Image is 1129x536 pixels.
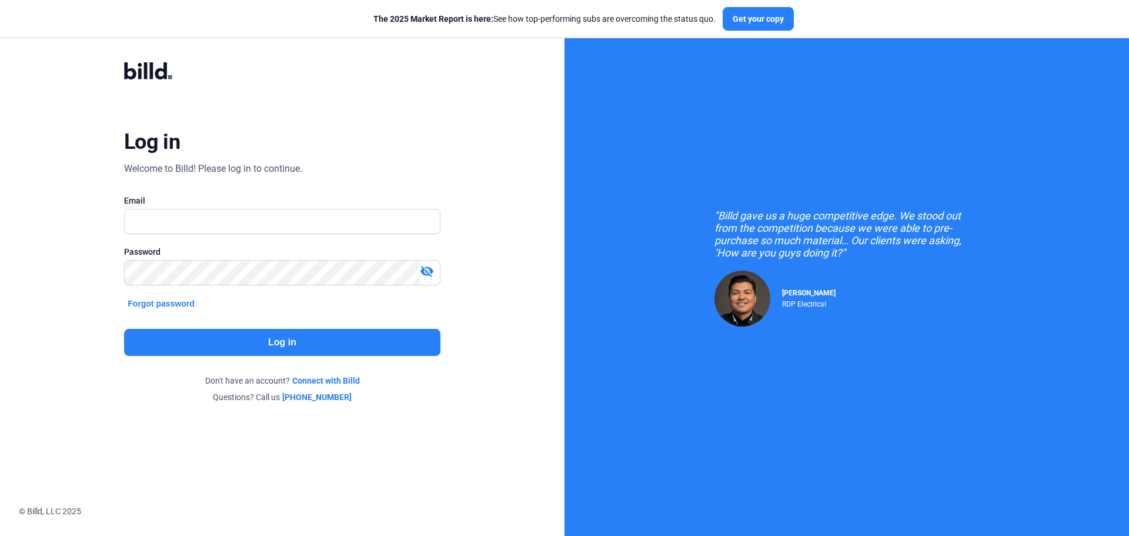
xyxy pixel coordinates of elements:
div: "Billd gave us a huge competitive edge. We stood out from the competition because we were able to... [714,209,979,259]
button: Get your copy [723,7,794,31]
span: [PERSON_NAME] [782,289,836,297]
button: Forgot password [124,297,198,310]
div: Welcome to Billd! Please log in to continue. [124,162,302,176]
div: Questions? Call us [124,391,440,403]
div: Email [124,195,440,207]
div: See how top-performing subs are overcoming the status quo. [373,13,716,25]
div: Don't have an account? [124,375,440,387]
button: Log in [124,329,440,356]
a: [PHONE_NUMBER] [282,391,352,403]
img: Raul Pacheco [714,271,770,327]
div: Log in [124,129,180,155]
span: The 2025 Market Report is here: [373,14,493,24]
mat-icon: visibility_off [420,264,434,278]
div: RDP Electrical [782,297,836,308]
a: Connect with Billd [292,375,360,387]
div: Password [124,246,440,258]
